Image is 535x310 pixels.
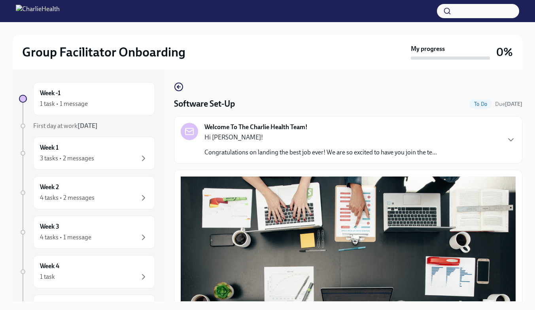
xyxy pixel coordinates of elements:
span: To Do [469,101,492,107]
span: September 30th, 2025 10:00 [495,100,522,108]
a: Week 24 tasks • 2 messages [19,176,155,209]
a: Week 13 tasks • 2 messages [19,137,155,170]
div: 4 tasks • 2 messages [40,194,95,202]
strong: [DATE] [78,122,98,130]
p: Hi [PERSON_NAME]! [204,133,437,142]
h6: Week 2 [40,183,59,192]
span: First day at work [33,122,98,130]
strong: My progress [411,45,445,53]
h4: Software Set-Up [174,98,235,110]
h6: Week 3 [40,222,59,231]
div: 1 task • 1 message [40,100,88,108]
a: First day at work[DATE] [19,122,155,130]
div: 3 tasks • 2 messages [40,154,94,163]
a: Week 34 tasks • 1 message [19,216,155,249]
strong: [DATE] [505,101,522,107]
div: 4 tasks • 1 message [40,233,91,242]
a: Week 41 task [19,255,155,288]
h6: Week 4 [40,262,59,271]
img: CharlieHealth [16,5,60,17]
h6: Week -1 [40,89,60,98]
h3: 0% [496,45,513,59]
h2: Group Facilitator Onboarding [22,44,185,60]
span: Due [495,101,522,107]
div: 1 task [40,272,55,281]
strong: Welcome To The Charlie Health Team! [204,123,308,132]
a: Week -11 task • 1 message [19,82,155,115]
p: Congratulations on landing the best job ever! We are so excited to have you join the te... [204,148,437,157]
h6: Week 1 [40,143,59,152]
